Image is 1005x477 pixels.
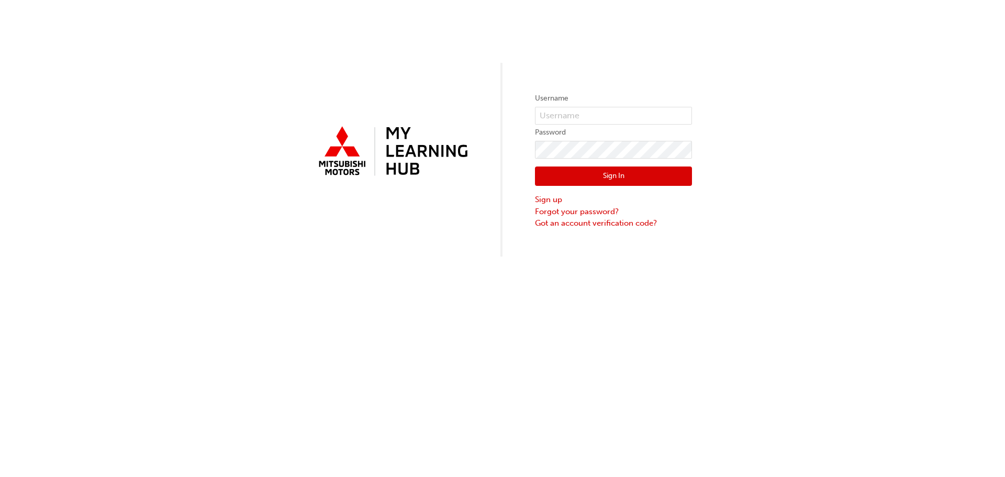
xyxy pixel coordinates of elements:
a: Sign up [535,194,692,206]
input: Username [535,107,692,125]
label: Password [535,126,692,139]
a: Forgot your password? [535,206,692,218]
label: Username [535,92,692,105]
img: mmal [313,122,470,182]
button: Sign In [535,167,692,186]
a: Got an account verification code? [535,217,692,229]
